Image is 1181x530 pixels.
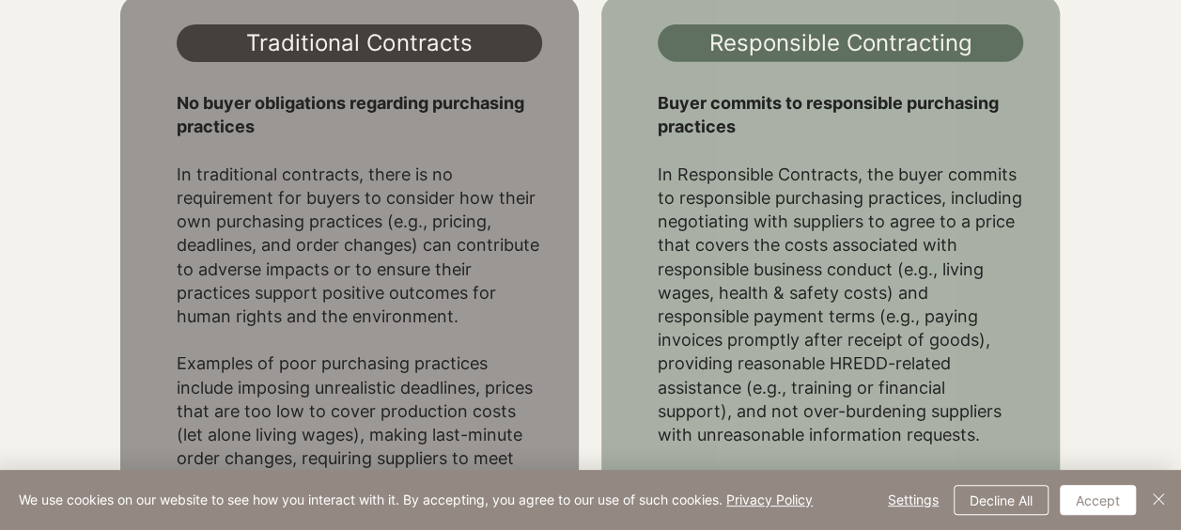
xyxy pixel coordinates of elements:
[177,26,543,60] h3: Traditional Contracts
[1060,485,1136,515] button: Accept
[954,485,1049,515] button: Decline All
[658,163,1024,446] p: In Responsible Contracts, the buyer commits to responsible purchasing practices, including negoti...
[658,26,1024,60] h3: Responsible Contracting
[658,93,999,136] span: Buyer commits to responsible purchasing practices
[888,486,939,514] span: Settings
[177,93,524,136] span: No buyer obligations regarding purchasing practices
[726,491,813,507] a: Privacy Policy
[1147,485,1170,515] button: Close
[1147,488,1170,510] img: Close
[19,491,813,508] span: We use cookies on our website to see how you interact with it. By accepting, you agree to our use...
